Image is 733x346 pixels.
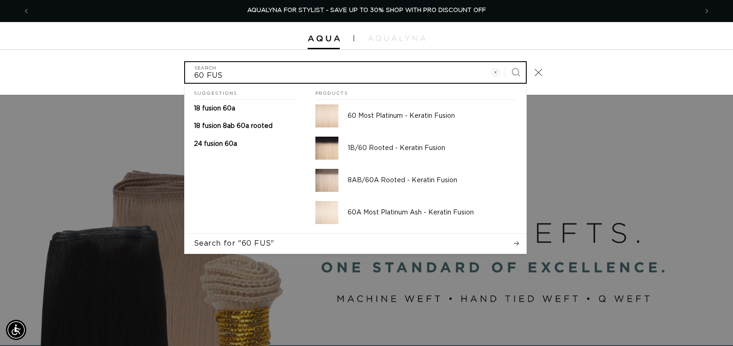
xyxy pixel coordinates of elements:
[485,62,506,82] button: Clear search term
[687,302,733,346] iframe: Chat Widget
[348,112,517,120] p: 60 Most Platinum - Keratin Fusion
[315,84,517,100] h2: Products
[348,176,517,185] p: 8AB/60A Rooted - Keratin Fusion
[315,137,338,160] img: 1B/60 Rooted - Keratin Fusion
[194,238,274,248] span: Search for "60 FUS"
[185,135,306,153] a: 24 fusion 60a
[185,100,306,117] a: 18 fusion 60a
[348,144,517,152] p: 1B/60 Rooted - Keratin Fusion
[315,201,338,224] img: 60A Most Platinum Ash - Keratin Fusion
[194,122,273,130] p: 18 fusion 8ab 60a rooted
[185,117,306,135] a: 18 fusion 8ab 60a rooted
[6,320,26,340] div: Accessibility Menu
[247,7,486,13] span: AQUALYNA FOR STYLIST - SAVE UP TO 30% SHOP WITH PRO DISCOUNT OFF
[194,141,237,147] span: 24 fusion 60a
[185,62,526,83] input: Search
[506,62,526,82] button: Search
[16,2,36,20] button: Previous announcement
[368,35,425,41] img: aqualyna.com
[194,140,237,148] p: 24 fusion 60a
[306,164,526,196] a: 8AB/60A Rooted - Keratin Fusion
[194,104,235,113] p: 18 fusion 60a
[315,169,338,192] img: 8AB/60A Rooted - Keratin Fusion
[194,84,297,100] h2: Suggestions
[194,123,273,129] span: 18 fusion 8ab 60a rooted
[194,105,235,112] span: 18 fusion 60a
[306,132,526,164] a: 1B/60 Rooted - Keratin Fusion
[306,196,526,229] a: 60A Most Platinum Ash - Keratin Fusion
[529,62,549,82] button: Close
[315,104,338,127] img: 60 Most Platinum - Keratin Fusion
[306,100,526,132] a: 60 Most Platinum - Keratin Fusion
[308,35,340,42] img: Aqua Hair Extensions
[348,208,517,217] p: 60A Most Platinum Ash - Keratin Fusion
[697,2,717,20] button: Next announcement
